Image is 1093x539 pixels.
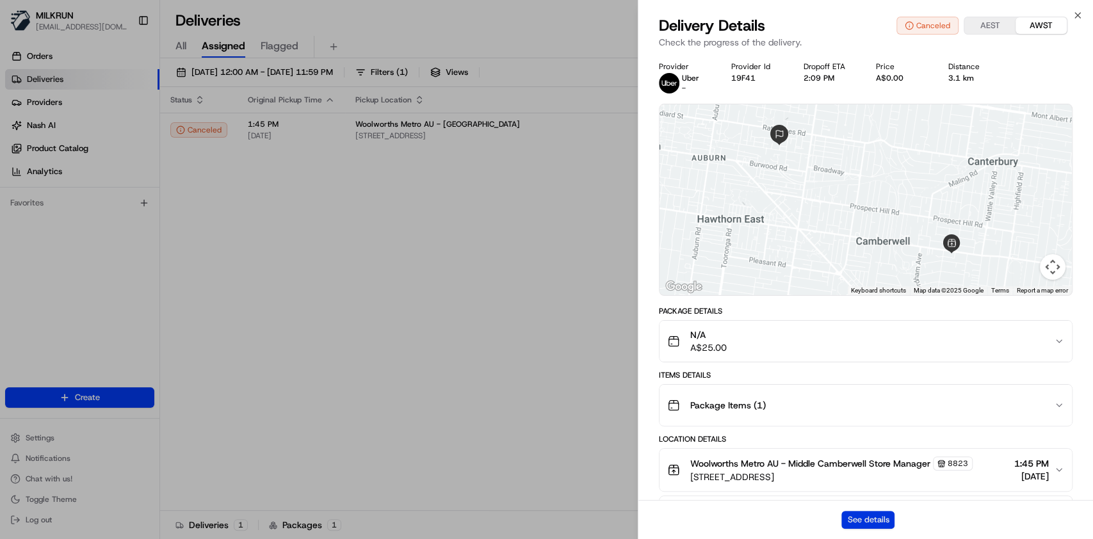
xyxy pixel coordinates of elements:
span: Uber [682,73,699,83]
div: 2:09 PM [804,73,855,83]
div: Provider Id [731,61,783,72]
a: Report a map error [1017,287,1068,294]
div: Location Details [659,434,1073,444]
span: - [682,83,686,93]
span: [STREET_ADDRESS] [690,471,973,483]
button: AEST [964,17,1016,34]
button: Map camera controls [1040,254,1065,280]
span: A$25.00 [690,341,727,354]
span: 8823 [948,458,968,469]
button: Package Items (1) [660,385,1072,426]
span: [DATE] [1014,470,1049,483]
img: Google [663,278,705,295]
div: Provider [659,61,711,72]
div: Dropoff ETA [804,61,855,72]
span: Map data ©2025 Google [914,287,984,294]
span: 1:45 PM [1014,457,1049,470]
button: See details [841,511,895,529]
button: Woolworths Metro AU - Middle Camberwell Store Manager8823[STREET_ADDRESS]1:45 PM[DATE] [660,449,1072,491]
div: Price [876,61,928,72]
button: N/AA$25.00 [660,321,1072,362]
div: A$0.00 [876,73,928,83]
img: uber-new-logo.jpeg [659,73,679,93]
div: 3.1 km [948,73,1000,83]
button: AWST [1016,17,1067,34]
span: Delivery Details [659,15,765,36]
button: 19F41 [731,73,756,83]
div: Distance [948,61,1000,72]
button: Canceled [896,17,959,35]
span: Woolworths Metro AU - Middle Camberwell Store Manager [690,457,930,470]
span: N/A [690,328,727,341]
div: Items Details [659,370,1073,380]
p: Check the progress of the delivery. [659,36,1073,49]
a: Terms [991,287,1009,294]
button: Keyboard shortcuts [851,286,906,295]
span: Package Items ( 1 ) [690,399,766,412]
a: Open this area in Google Maps (opens a new window) [663,278,705,295]
div: Package Details [659,306,1073,316]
